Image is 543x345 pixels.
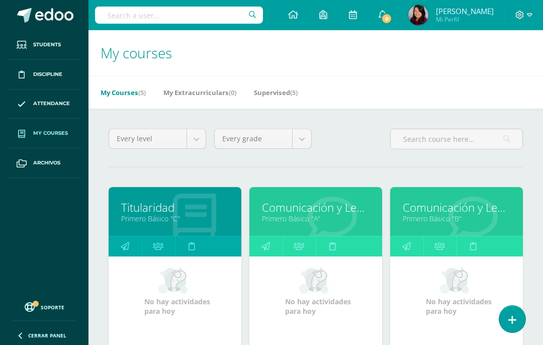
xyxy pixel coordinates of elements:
[299,267,332,297] img: no_activities_small.png
[144,297,210,316] span: No hay actividades para hoy
[33,70,62,78] span: Discipline
[12,300,76,313] a: Soporte
[8,30,80,60] a: Students
[109,129,206,148] a: Every level
[254,84,298,101] a: Supervised(5)
[8,60,80,90] a: Discipline
[117,129,179,148] span: Every level
[28,332,66,339] span: Cerrar panel
[101,84,146,101] a: My Courses(5)
[121,200,229,215] a: Titularidad
[285,297,351,316] span: No hay actividades para hoy
[33,100,70,108] span: Attendance
[391,129,522,149] input: Search course here…
[33,159,60,167] span: Archivos
[138,88,146,97] span: (5)
[158,267,192,297] img: no_activities_small.png
[33,129,68,137] span: My courses
[222,129,285,148] span: Every grade
[262,214,370,223] a: Primero Básico "A"
[101,43,172,62] span: My courses
[8,119,80,148] a: My courses
[229,88,236,97] span: (0)
[381,13,392,24] span: 9
[262,200,370,215] a: Comunicación y Lenguaje, Idioma Extranjero Inglés
[8,148,80,178] a: Archivos
[290,88,298,97] span: (5)
[436,15,494,24] span: Mi Perfil
[440,267,473,297] img: no_activities_small.png
[33,41,61,49] span: Students
[8,90,80,119] a: Attendance
[426,297,492,316] span: No hay actividades para hoy
[436,6,494,16] span: [PERSON_NAME]
[215,129,311,148] a: Every grade
[41,304,64,311] span: Soporte
[403,200,510,215] a: Comunicación y Lenguaje, Idioma Extranjero Inglés
[121,214,229,223] a: Primero Básico "C"
[408,5,428,25] img: 2b2d077cd3225eb4770a88151ad57b39.png
[95,7,263,24] input: Search a user…
[403,214,510,223] a: Primero Básico "B"
[163,84,236,101] a: My Extracurriculars(0)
